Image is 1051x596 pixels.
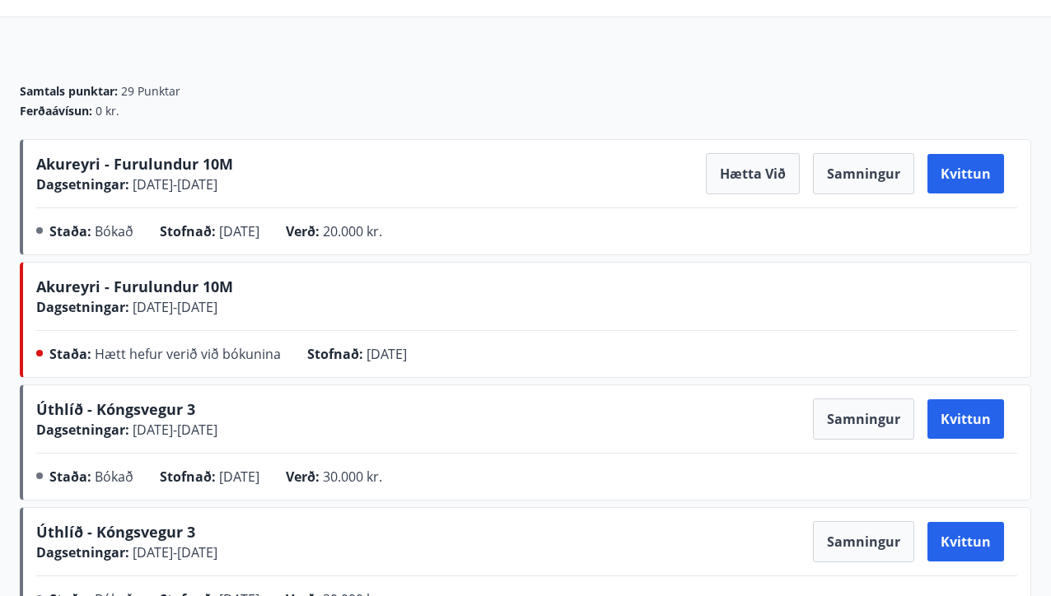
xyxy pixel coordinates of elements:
button: Samningur [813,521,914,562]
span: [DATE] - [DATE] [129,543,217,561]
span: 20.000 kr. [323,222,382,240]
span: Stofnað : [160,222,216,240]
button: Hætta við [706,153,800,194]
span: [DATE] - [DATE] [129,298,217,316]
span: 0 kr. [96,103,119,119]
span: Ferðaávísun : [20,103,92,119]
button: Samningur [813,398,914,440]
button: Kvittun [927,522,1004,561]
span: Akureyri - Furulundur 10M [36,154,233,174]
button: Samningur [813,153,914,194]
span: Staða : [49,222,91,240]
span: Bókað [95,222,133,240]
span: Dagsetningar : [36,421,129,439]
span: 29 Punktar [121,83,180,100]
span: Dagsetningar : [36,543,129,561]
span: Bókað [95,468,133,486]
span: [DATE] [219,222,259,240]
span: Samtals punktar : [20,83,118,100]
span: Úthlíð - Kóngsvegur 3 [36,399,195,419]
span: Akureyri - Furulundur 10M [36,277,233,296]
span: Staða : [49,345,91,363]
span: Dagsetningar : [36,175,129,193]
span: Stofnað : [307,345,363,363]
span: Stofnað : [160,468,216,486]
span: Verð : [286,468,320,486]
span: [DATE] - [DATE] [129,421,217,439]
span: Staða : [49,468,91,486]
span: Úthlíð - Kóngsvegur 3 [36,522,195,542]
span: [DATE] [367,345,407,363]
span: [DATE] [219,468,259,486]
button: Kvittun [927,154,1004,193]
span: Hætt hefur verið við bókunina [95,345,281,363]
span: Verð : [286,222,320,240]
span: [DATE] - [DATE] [129,175,217,193]
span: Dagsetningar : [36,298,129,316]
button: Kvittun [927,399,1004,439]
span: 30.000 kr. [323,468,382,486]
